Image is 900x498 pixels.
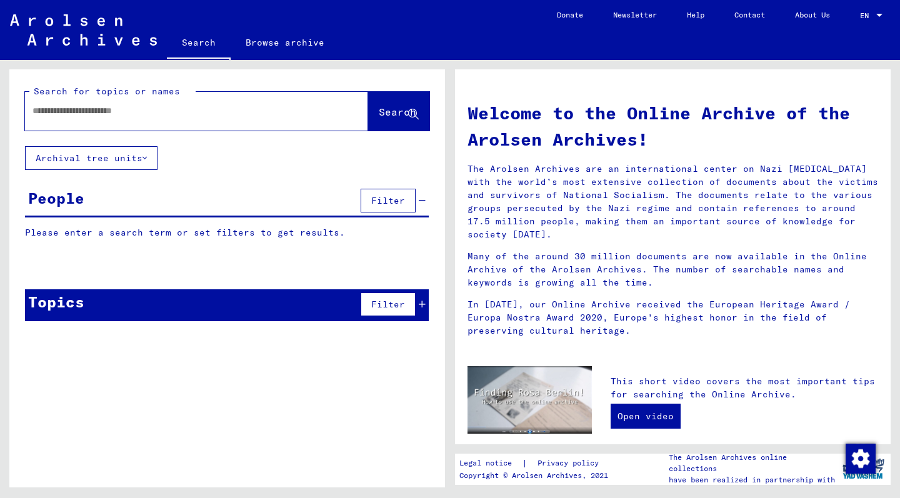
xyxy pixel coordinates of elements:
[371,195,405,206] span: Filter
[361,189,416,212] button: Filter
[28,291,84,313] div: Topics
[860,11,874,20] span: EN
[467,298,878,337] p: In [DATE], our Online Archive received the European Heritage Award / Europa Nostra Award 2020, Eu...
[669,474,836,486] p: have been realized in partnership with
[846,444,876,474] img: Change consent
[459,457,522,470] a: Legal notice
[527,457,614,470] a: Privacy policy
[467,100,878,152] h1: Welcome to the Online Archive of the Arolsen Archives!
[231,27,339,57] a: Browse archive
[611,404,681,429] a: Open video
[669,452,836,474] p: The Arolsen Archives online collections
[840,453,887,484] img: yv_logo.png
[25,146,157,170] button: Archival tree units
[167,27,231,60] a: Search
[467,366,592,434] img: video.jpg
[379,106,416,118] span: Search
[34,86,180,97] mat-label: Search for topics or names
[611,375,878,401] p: This short video covers the most important tips for searching the Online Archive.
[467,250,878,289] p: Many of the around 30 million documents are now available in the Online Archive of the Arolsen Ar...
[371,299,405,310] span: Filter
[25,226,429,239] p: Please enter a search term or set filters to get results.
[459,457,614,470] div: |
[361,292,416,316] button: Filter
[467,162,878,241] p: The Arolsen Archives are an international center on Nazi [MEDICAL_DATA] with the world’s most ext...
[459,470,614,481] p: Copyright © Arolsen Archives, 2021
[368,92,429,131] button: Search
[10,14,157,46] img: Arolsen_neg.svg
[28,187,84,209] div: People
